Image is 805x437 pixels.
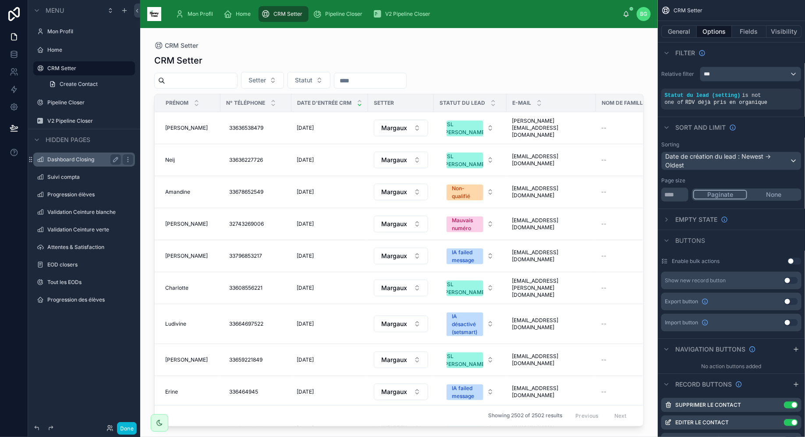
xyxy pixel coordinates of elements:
label: Dashboard Closing [47,156,117,163]
span: BG [640,11,648,18]
span: Showing 2502 of 2502 results [488,412,562,419]
div: No action buttons added [658,359,805,373]
span: Statut du lead [440,99,485,107]
span: CRM Setter [273,11,302,18]
label: CRM Setter [47,65,130,72]
span: N° Téléphone [226,99,265,107]
div: Date de création du lead : Newest -> Oldest [662,152,801,170]
label: Supprimer le contact [675,401,741,409]
label: Editer le contact [675,419,729,426]
span: Buttons [675,236,705,245]
label: Mon Profil [47,28,133,35]
span: E-mail [512,99,531,107]
span: Setter [374,99,394,107]
label: Relative filter [661,71,696,78]
div: scrollable content [168,4,623,24]
span: Date d'entrée CRM [297,99,351,107]
button: Visibility [766,25,801,38]
button: General [661,25,697,38]
span: Prénom [166,99,188,107]
a: CRM Setter [259,6,309,22]
label: Tout les EODs [47,279,133,286]
button: Done [117,422,137,435]
span: Nom de famille [602,99,646,107]
span: Home [236,11,251,18]
label: Enable bulk actions [672,258,720,265]
span: Record buttons [675,380,732,389]
span: V2 Pipeline Closer [385,11,430,18]
label: Home [47,46,133,53]
span: Import button [665,319,698,326]
label: Suivi compta [47,174,133,181]
a: Mon Profil [173,6,219,22]
span: Pipeline Closer [325,11,362,18]
label: Page size [661,177,685,184]
label: Pipeline Closer [47,99,133,106]
span: Hidden pages [46,135,90,144]
span: Empty state [675,215,717,224]
span: CRM Setter [674,7,702,14]
a: V2 Pipeline Closer [370,6,436,22]
button: Fields [732,25,767,38]
span: RDV déjà pris en organique [685,99,767,106]
span: Sort And Limit [675,123,726,132]
img: App logo [147,7,161,21]
label: Progression élèves [47,191,133,198]
label: Validation Ceinture blanche [47,209,133,216]
label: Validation Ceinture verte [47,226,133,233]
button: Options [697,25,732,38]
label: Attentes & Satisfaction [47,244,133,251]
span: Filter [675,49,695,57]
a: Create Contact [44,77,135,91]
button: Date de création du lead : Newest -> Oldest [661,152,801,170]
button: Paginate [693,190,747,199]
a: Home [221,6,257,22]
a: Pipeline Closer [310,6,369,22]
label: V2 Pipeline Closer [47,117,133,124]
span: Mon Profil [188,11,213,18]
span: Export button [665,298,698,305]
div: Show new record button [665,277,726,284]
label: Sorting [661,141,679,148]
span: Statut du lead (setting) [665,92,741,99]
label: Progression des élèves [47,296,133,303]
span: Menu [46,6,64,15]
span: Create Contact [60,81,98,88]
span: Navigation buttons [675,345,745,354]
button: None [747,190,800,199]
label: EOD closers [47,261,133,268]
